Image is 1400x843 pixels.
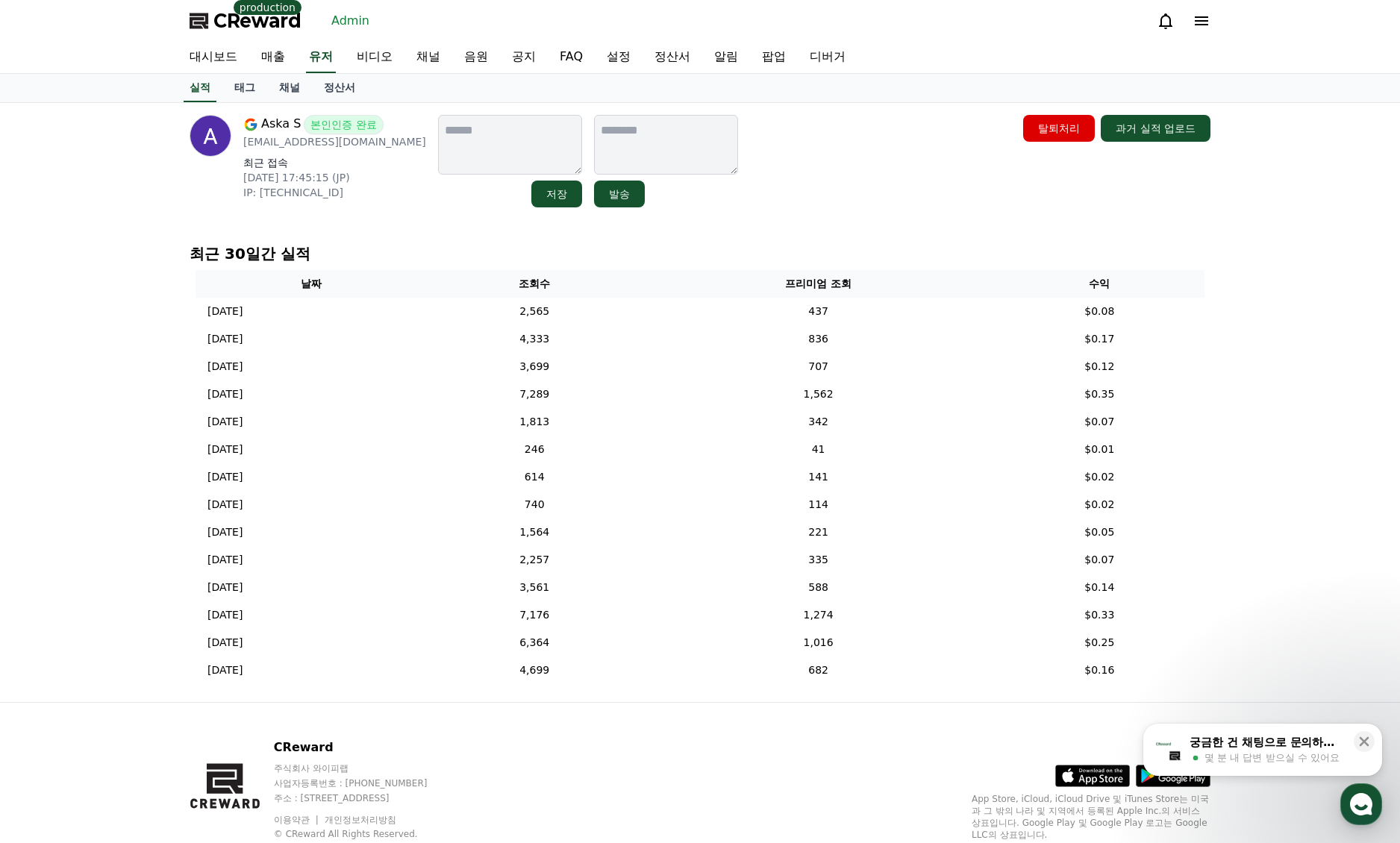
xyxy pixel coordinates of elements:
[207,635,243,651] p: [DATE]
[643,629,995,656] td: 1,016
[404,42,452,73] a: 채널
[643,42,702,73] a: 정산서
[190,243,1210,264] p: 최근 30일간 실적
[243,170,426,185] p: [DATE] 17:45:15 (JP)
[207,442,243,457] p: [DATE]
[184,74,216,102] a: 실적
[427,270,643,298] th: 조회수
[798,42,857,73] a: 디버거
[261,115,301,134] span: Aska S
[207,359,243,375] p: [DATE]
[207,607,243,623] p: [DATE]
[595,42,643,73] a: 설정
[304,115,383,134] span: 본인인증 완료
[274,739,536,756] p: CReward
[702,42,750,73] a: 알림
[643,463,995,491] td: 141
[207,469,243,485] p: [DATE]
[274,762,536,774] p: 주식회사 와이피랩
[500,42,548,73] a: 공지
[995,463,1204,491] td: $0.02
[306,42,336,73] a: 유저
[222,74,267,102] a: 태그
[643,546,995,574] td: 335
[995,270,1204,298] th: 수익
[995,325,1204,353] td: $0.17
[267,74,312,102] a: 채널
[274,815,321,825] a: 이용약관
[427,546,643,574] td: 2,257
[1101,115,1210,142] button: 과거 실적 업로드
[643,574,995,601] td: 588
[750,42,798,73] a: 팝업
[249,42,297,73] a: 매출
[190,9,301,33] a: CReward
[243,155,426,170] p: 최근 접속
[995,574,1204,601] td: $0.14
[178,42,249,73] a: 대시보드
[427,380,643,408] td: 7,289
[207,331,243,347] p: [DATE]
[427,491,643,518] td: 740
[643,353,995,380] td: 707
[325,9,375,33] a: Admin
[243,134,426,149] p: [EMAIL_ADDRESS][DOMAIN_NAME]
[274,777,536,789] p: 사업자등록번호 : [PHONE_NUMBER]
[274,792,536,804] p: 주소 : [STREET_ADDRESS]
[207,662,243,678] p: [DATE]
[995,656,1204,684] td: $0.16
[643,656,995,684] td: 682
[427,656,643,684] td: 4,699
[643,491,995,518] td: 114
[207,386,243,402] p: [DATE]
[427,353,643,380] td: 3,699
[995,298,1204,325] td: $0.08
[594,181,645,207] button: 발송
[427,629,643,656] td: 6,364
[207,497,243,513] p: [DATE]
[312,74,367,102] a: 정산서
[643,298,995,325] td: 437
[643,380,995,408] td: 1,562
[196,270,427,298] th: 날짜
[274,828,536,840] p: © CReward All Rights Reserved.
[207,414,243,430] p: [DATE]
[207,580,243,595] p: [DATE]
[995,518,1204,546] td: $0.05
[190,115,231,157] img: profile image
[427,298,643,325] td: 2,565
[643,518,995,546] td: 221
[995,380,1204,408] td: $0.35
[643,270,995,298] th: 프리미엄 조회
[995,436,1204,463] td: $0.01
[243,185,426,200] p: IP: [TECHNICAL_ID]
[1023,115,1095,142] button: 탈퇴처리
[972,793,1210,841] p: App Store, iCloud, iCloud Drive 및 iTunes Store는 미국과 그 밖의 나라 및 지역에서 등록된 Apple Inc.의 서비스 상표입니다. Goo...
[452,42,500,73] a: 음원
[643,325,995,353] td: 836
[995,601,1204,629] td: $0.33
[995,546,1204,574] td: $0.07
[427,325,643,353] td: 4,333
[427,408,643,436] td: 1,813
[995,353,1204,380] td: $0.12
[643,436,995,463] td: 41
[427,574,643,601] td: 3,561
[207,304,243,319] p: [DATE]
[325,815,396,825] a: 개인정보처리방침
[531,181,582,207] button: 저장
[548,42,595,73] a: FAQ
[643,601,995,629] td: 1,274
[427,436,643,463] td: 246
[995,408,1204,436] td: $0.07
[207,552,243,568] p: [DATE]
[427,518,643,546] td: 1,564
[643,408,995,436] td: 342
[427,601,643,629] td: 7,176
[995,491,1204,518] td: $0.02
[207,524,243,540] p: [DATE]
[995,629,1204,656] td: $0.25
[427,463,643,491] td: 614
[345,42,404,73] a: 비디오
[213,9,301,33] span: CReward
